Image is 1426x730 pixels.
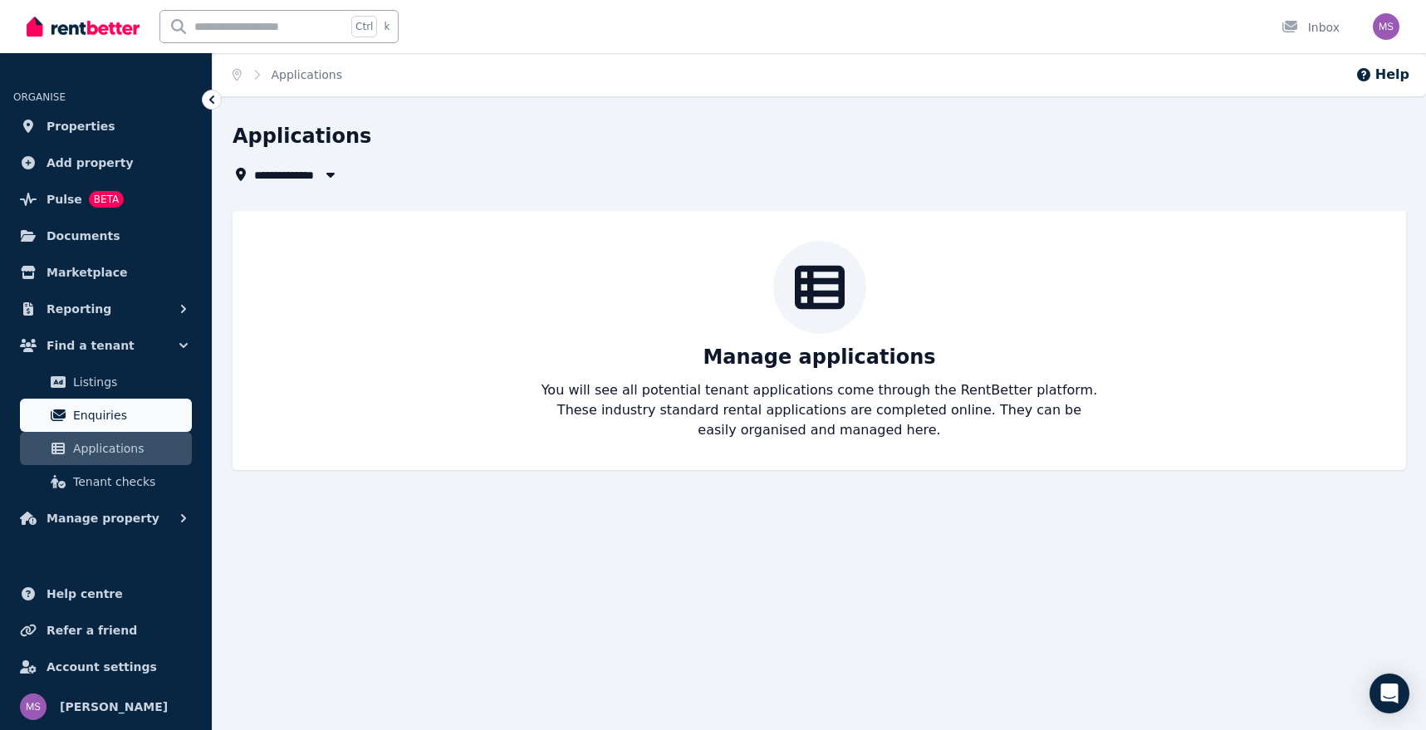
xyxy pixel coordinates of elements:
span: Documents [47,226,120,246]
span: Enquiries [73,405,185,425]
span: BETA [89,191,124,208]
span: Listings [73,372,185,392]
a: Refer a friend [13,614,198,647]
h1: Applications [233,123,371,149]
a: PulseBETA [13,183,198,216]
div: Inbox [1281,19,1340,36]
span: ORGANISE [13,91,66,103]
span: Refer a friend [47,620,137,640]
a: Applications [20,432,192,465]
span: Add property [47,153,134,173]
button: Reporting [13,292,198,326]
button: Help [1355,65,1409,85]
span: Applications [73,438,185,458]
span: Tenant checks [73,472,185,492]
span: Account settings [47,657,157,677]
button: Find a tenant [13,329,198,362]
img: Mark Stariha [1373,13,1399,40]
span: Find a tenant [47,336,135,355]
img: RentBetter [27,14,140,39]
span: k [384,20,390,33]
a: Documents [13,219,198,252]
span: Ctrl [351,16,377,37]
a: Enquiries [20,399,192,432]
span: Applications [272,66,343,83]
div: Open Intercom Messenger [1370,674,1409,713]
span: [PERSON_NAME] [60,697,168,717]
span: Pulse [47,189,82,209]
span: Help centre [47,584,123,604]
p: Manage applications [703,344,935,370]
a: Tenant checks [20,465,192,498]
a: Marketplace [13,256,198,289]
nav: Breadcrumb [213,53,362,96]
span: Manage property [47,508,159,528]
p: You will see all potential tenant applications come through the RentBetter platform. These indust... [541,380,1099,440]
button: Manage property [13,502,198,535]
a: Properties [13,110,198,143]
a: Account settings [13,650,198,683]
a: Help centre [13,577,198,610]
a: Add property [13,146,198,179]
span: Marketplace [47,262,127,282]
img: Mark Stariha [20,693,47,720]
span: Properties [47,116,115,136]
a: Listings [20,365,192,399]
span: Reporting [47,299,111,319]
